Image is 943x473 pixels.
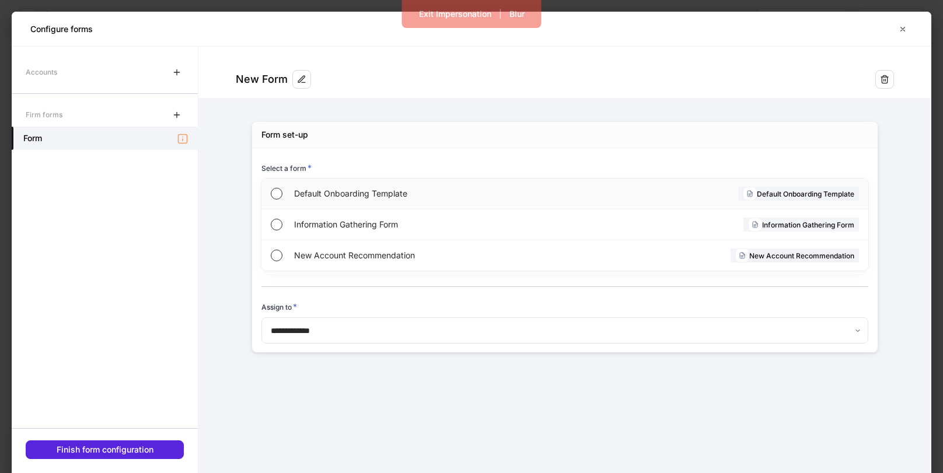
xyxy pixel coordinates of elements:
[738,187,859,201] div: Default Onboarding Template
[261,301,297,313] h6: Assign to
[509,10,525,18] div: Blur
[294,188,564,199] span: Default Onboarding Template
[30,23,93,35] h5: Configure forms
[12,127,198,150] a: Form
[26,440,184,459] button: Finish form configuration
[419,10,491,18] div: Exit Impersonation
[294,219,561,230] span: Information Gathering Form
[236,72,288,86] div: New Form
[26,62,57,82] div: Accounts
[261,162,312,174] h6: Select a form
[294,250,564,261] span: New Account Recommendation
[26,104,62,125] div: Firm forms
[23,132,42,144] h5: Form
[731,248,859,262] div: New Account Recommendation
[261,129,308,141] div: Form set-up
[743,218,859,232] div: Information Gathering Form
[57,446,153,454] div: Finish form configuration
